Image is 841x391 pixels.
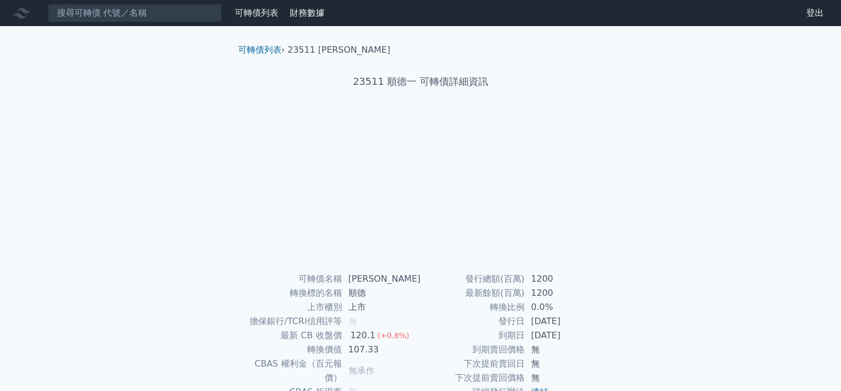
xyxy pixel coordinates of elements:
[342,272,421,286] td: [PERSON_NAME]
[525,314,599,328] td: [DATE]
[348,328,378,343] div: 120.1
[421,314,525,328] td: 發行日
[377,331,409,340] span: (+0.8%)
[525,357,599,371] td: 無
[348,365,375,376] span: 無承作
[342,343,421,357] td: 107.33
[238,44,285,57] li: ›
[421,272,525,286] td: 發行總額(百萬)
[242,300,342,314] td: 上市櫃別
[525,286,599,300] td: 1200
[421,300,525,314] td: 轉換比例
[242,314,342,328] td: 擔保銀行/TCRI信用評等
[342,286,421,300] td: 順德
[525,371,599,385] td: 無
[421,357,525,371] td: 下次提前賣回日
[242,343,342,357] td: 轉換價值
[421,343,525,357] td: 到期賣回價格
[525,343,599,357] td: 無
[421,371,525,385] td: 下次提前賣回價格
[525,272,599,286] td: 1200
[421,286,525,300] td: 最新餘額(百萬)
[242,272,342,286] td: 可轉債名稱
[342,300,421,314] td: 上市
[798,4,832,22] a: 登出
[288,44,390,57] li: 23511 [PERSON_NAME]
[235,8,278,18] a: 可轉債列表
[290,8,325,18] a: 財務數據
[48,4,222,22] input: 搜尋可轉債 代號／名稱
[242,328,342,343] td: 最新 CB 收盤價
[421,328,525,343] td: 到期日
[238,45,282,55] a: 可轉債列表
[242,357,342,385] td: CBAS 權利金（百元報價）
[242,286,342,300] td: 轉換標的名稱
[348,316,357,326] span: 無
[525,328,599,343] td: [DATE]
[525,300,599,314] td: 0.0%
[229,74,612,89] h1: 23511 順德一 可轉債詳細資訊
